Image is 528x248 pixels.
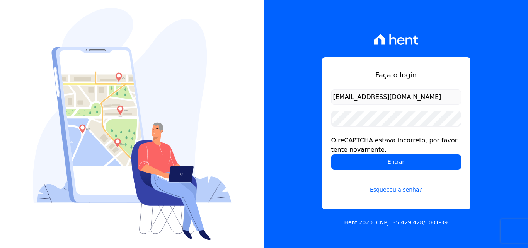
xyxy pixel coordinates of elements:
img: Login [33,8,232,240]
div: O reCAPTCHA estava incorreto, por favor tente novamente. [331,136,461,154]
input: Email [331,89,461,105]
p: Hent 2020. CNPJ: 35.429.428/0001-39 [344,219,448,227]
a: Esqueceu a senha? [331,176,461,194]
h1: Faça o login [331,70,461,80]
input: Entrar [331,154,461,170]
